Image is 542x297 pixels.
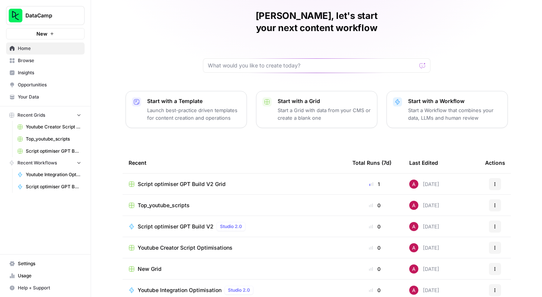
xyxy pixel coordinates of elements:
[18,69,81,76] span: Insights
[18,284,81,291] span: Help + Support
[278,106,371,122] p: Start a Grid with data from your CMS or create a blank one
[14,181,85,193] a: Script optimiser GPT Build V2
[129,202,340,209] a: Top_youtube_scripts
[409,286,418,295] img: 43c7ryrks7gay32ec4w6nmwi11rw
[352,223,397,230] div: 0
[26,183,81,190] span: Script optimiser GPT Build V2
[14,121,85,133] a: Youtube Creator Script Optimisations
[6,6,85,25] button: Workspace: DataCamp
[409,243,418,252] img: 43c7ryrks7gay32ec4w6nmwi11rw
[409,222,439,231] div: [DATE]
[409,152,438,173] div: Last Edited
[25,12,71,19] span: DataCamp
[138,244,233,252] span: Youtube Creator Script Optimisations
[14,133,85,145] a: Top_youtube_scripts
[352,152,391,173] div: Total Runs (7d)
[17,159,57,166] span: Recent Workflows
[352,244,397,252] div: 0
[138,202,190,209] span: Top_youtube_scripts
[14,169,85,181] a: Youtube Integration Optimisation
[409,180,439,189] div: [DATE]
[26,136,81,142] span: Top_youtube_scripts
[409,201,439,210] div: [DATE]
[6,67,85,79] a: Insights
[18,45,81,52] span: Home
[36,30,47,38] span: New
[138,286,222,294] span: Youtube Integration Optimisation
[126,91,247,128] button: Start with a TemplateLaunch best-practice driven templates for content creation and operations
[6,79,85,91] a: Opportunities
[409,286,439,295] div: [DATE]
[14,145,85,157] a: Script optimiser GPT Build V2 Grid
[208,62,416,69] input: What would you like to create today?
[129,265,340,273] a: New Grid
[138,223,214,230] span: Script optimiser GPT Build V2
[6,91,85,103] a: Your Data
[409,201,418,210] img: 43c7ryrks7gay32ec4w6nmwi11rw
[138,265,162,273] span: New Grid
[6,42,85,55] a: Home
[9,9,22,22] img: DataCamp Logo
[18,260,81,267] span: Settings
[129,244,340,252] a: Youtube Creator Script Optimisations
[6,258,85,270] a: Settings
[6,55,85,67] a: Browse
[6,109,85,121] button: Recent Grids
[138,180,226,188] span: Script optimiser GPT Build V2 Grid
[203,10,430,34] h1: [PERSON_NAME], let's start your next content workflow
[6,28,85,39] button: New
[147,97,240,105] p: Start with a Template
[129,152,340,173] div: Recent
[352,286,397,294] div: 0
[6,282,85,294] button: Help + Support
[485,152,505,173] div: Actions
[18,57,81,64] span: Browse
[409,222,418,231] img: 43c7ryrks7gay32ec4w6nmwi11rw
[352,202,397,209] div: 0
[409,264,418,274] img: 43c7ryrks7gay32ec4w6nmwi11rw
[129,180,340,188] a: Script optimiser GPT Build V2 Grid
[409,180,418,189] img: 43c7ryrks7gay32ec4w6nmwi11rw
[352,180,397,188] div: 1
[409,243,439,252] div: [DATE]
[386,91,508,128] button: Start with a WorkflowStart a Workflow that combines your data, LLMs and human review
[6,157,85,169] button: Recent Workflows
[409,264,439,274] div: [DATE]
[228,287,250,294] span: Studio 2.0
[18,94,81,100] span: Your Data
[129,222,340,231] a: Script optimiser GPT Build V2Studio 2.0
[129,286,340,295] a: Youtube Integration OptimisationStudio 2.0
[220,223,242,230] span: Studio 2.0
[147,106,240,122] p: Launch best-practice driven templates for content creation and operations
[408,97,501,105] p: Start with a Workflow
[6,270,85,282] a: Usage
[26,171,81,178] span: Youtube Integration Optimisation
[408,106,501,122] p: Start a Workflow that combines your data, LLMs and human review
[18,272,81,279] span: Usage
[278,97,371,105] p: Start with a Grid
[17,112,45,119] span: Recent Grids
[352,265,397,273] div: 0
[18,81,81,88] span: Opportunities
[26,148,81,155] span: Script optimiser GPT Build V2 Grid
[256,91,377,128] button: Start with a GridStart a Grid with data from your CMS or create a blank one
[26,123,81,130] span: Youtube Creator Script Optimisations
